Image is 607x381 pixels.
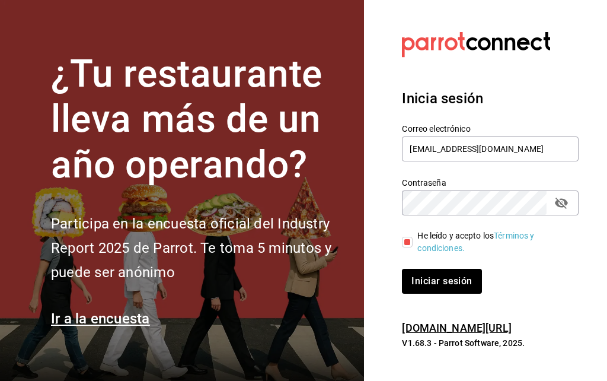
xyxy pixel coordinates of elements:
[402,269,481,294] button: Iniciar sesión
[51,52,350,188] h1: ¿Tu restaurante lleva más de un año operando?
[402,337,579,349] p: V1.68.3 - Parrot Software, 2025.
[551,193,571,213] button: passwordField
[402,88,579,109] h3: Inicia sesión
[402,124,579,132] label: Correo electrónico
[402,178,579,186] label: Contraseña
[51,310,150,327] a: Ir a la encuesta
[417,231,534,253] a: Términos y condiciones.
[402,322,511,334] a: [DOMAIN_NAME][URL]
[402,136,579,161] input: Ingresa tu correo electrónico
[417,230,569,255] div: He leído y acepto los
[51,212,350,284] h2: Participa en la encuesta oficial del Industry Report 2025 de Parrot. Te toma 5 minutos y puede se...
